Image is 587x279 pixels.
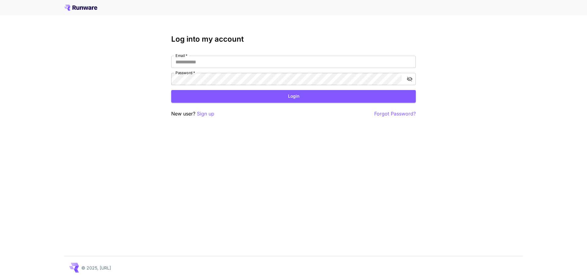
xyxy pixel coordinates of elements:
[404,74,415,85] button: toggle password visibility
[197,110,214,118] button: Sign up
[171,110,214,118] p: New user?
[175,53,187,58] label: Email
[81,265,111,271] p: © 2025, [URL]
[175,70,195,75] label: Password
[374,110,416,118] button: Forgot Password?
[171,90,416,103] button: Login
[171,35,416,43] h3: Log into my account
